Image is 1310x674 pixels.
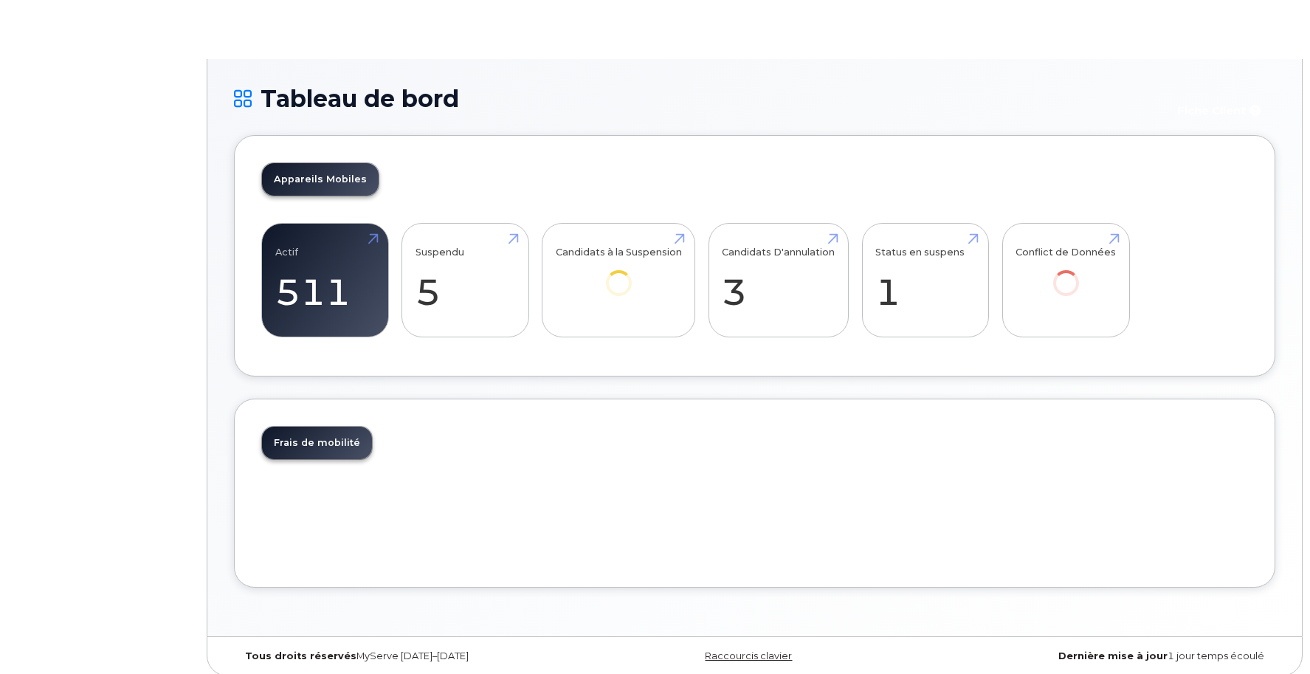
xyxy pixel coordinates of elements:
[262,427,372,459] a: Frais de mobilité
[1016,232,1116,317] a: Conflict de Données
[234,86,1158,111] h1: Tableau de bord
[556,232,682,317] a: Candidats à la Suspension
[416,232,515,329] a: Suspendu 5
[234,650,581,662] div: MyServe [DATE]–[DATE]
[1165,97,1275,123] button: Fiche Client
[1058,650,1168,661] strong: Dernière mise à jour
[705,650,792,661] a: Raccourcis clavier
[262,163,379,196] a: Appareils Mobiles
[875,232,975,329] a: Status en suspens 1
[275,232,375,329] a: Actif 511
[928,650,1275,662] div: 1 jour temps écoulé
[722,232,835,329] a: Candidats D'annulation 3
[245,650,356,661] strong: Tous droits réservés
